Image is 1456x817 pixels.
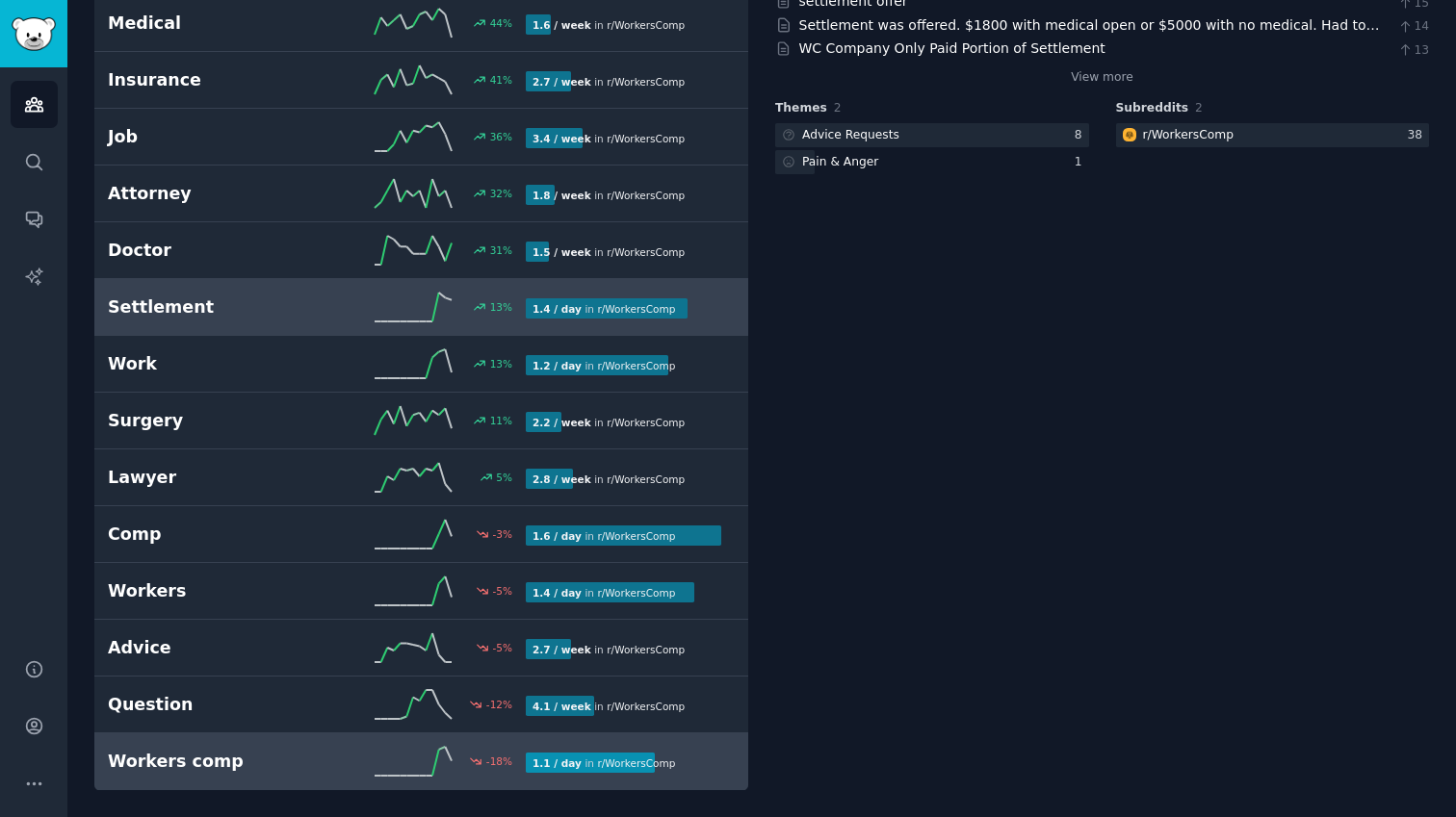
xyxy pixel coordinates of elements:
b: 1.4 / day [533,587,582,599]
a: Workers comp-18%1.1 / dayin r/WorkersComp [94,733,748,790]
a: Insurance41%2.7 / weekin r/WorkersComp [94,52,748,109]
div: in [526,696,691,716]
a: Settlement was offered. $1800 with medical open or $5000 with no medical. Had to have knee surger... [799,17,1380,73]
span: r/ WorkersComp [607,246,685,258]
div: in [526,242,691,262]
div: in [526,14,691,35]
span: Subreddits [1116,100,1189,117]
b: 2.2 / week [533,417,591,428]
div: 38 [1407,127,1429,144]
b: 1.8 / week [533,190,591,201]
span: 13 [1397,42,1429,60]
b: 2.7 / week [533,76,591,88]
div: in [526,753,682,773]
h2: Workers comp [108,750,317,774]
div: 44 % [490,16,512,30]
div: 31 % [490,243,512,257]
div: in [526,185,691,205]
span: r/ WorkersComp [607,644,685,655]
span: 2 [1195,101,1203,115]
div: -5 % [493,641,512,654]
a: Comp-3%1.6 / dayin r/WorkersComp [94,506,748,563]
a: Advice-5%2.7 / weekin r/WorkersComp [94,620,748,677]
span: r/ WorkersComp [607,133,685,144]
a: Advice Requests8 [775,123,1089,147]
h2: Job [108,125,317,149]
span: 14 [1397,18,1429,36]
h2: Comp [108,523,317,547]
b: 3.4 / week [533,133,591,144]
a: Workers-5%1.4 / dayin r/WorkersComp [94,563,748,620]
span: r/ WorkersComp [607,701,685,712]
span: r/ WorkersComp [597,530,675,542]
div: 41 % [490,73,512,87]
div: 1 [1075,154,1089,171]
a: WorkersCompr/WorkersComp38 [1116,123,1430,147]
a: Question-12%4.1 / weekin r/WorkersComp [94,677,748,733]
a: Lawyer5%2.8 / weekin r/WorkersComp [94,449,748,506]
b: 1.4 / day [533,303,582,315]
div: 32 % [490,187,512,200]
div: 13 % [490,357,512,370]
div: 11 % [490,414,512,427]
a: Doctor31%1.5 / weekin r/WorkersComp [94,222,748,279]
div: in [526,639,691,659]
div: Pain & Anger [802,154,878,171]
h2: Surgery [108,409,317,433]
b: 1.1 / day [533,757,582,769]
div: 8 [1075,127,1089,144]
div: r/ WorkersComp [1143,127,1234,144]
h2: Question [108,693,317,717]
div: in [526,298,682,319]
b: 1.6 / day [533,530,582,542]
b: 1.2 / day [533,360,582,371]
div: -5 % [493,584,512,598]
a: Settlement13%1.4 / dayin r/WorkersComp [94,279,748,336]
div: 13 % [490,300,512,314]
a: WC Company Only Paid Portion of Settlement [799,40,1105,56]
h2: Advice [108,636,317,660]
span: r/ WorkersComp [607,473,685,485]
div: in [526,412,691,432]
h2: Doctor [108,239,317,263]
span: r/ WorkersComp [597,303,675,315]
div: -3 % [493,527,512,541]
a: Attorney32%1.8 / weekin r/WorkersComp [94,166,748,222]
b: 2.7 / week [533,644,591,655]
div: in [526,128,691,148]
div: -12 % [486,698,512,711]
span: 2 [834,101,842,115]
span: r/ WorkersComp [607,417,685,428]
div: -18 % [486,754,512,768]
a: Pain & Anger1 [775,150,1089,174]
span: r/ WorkersComp [597,360,675,371]
b: 4.1 / week [533,701,591,712]
span: r/ WorkersComp [607,76,685,88]
a: View more [1071,69,1133,87]
span: Themes [775,100,827,117]
img: WorkersComp [1123,128,1136,141]
a: Job36%3.4 / weekin r/WorkersComp [94,109,748,166]
div: in [526,525,682,546]
h2: Lawyer [108,466,317,490]
b: 1.6 / week [533,19,591,31]
h2: Settlement [108,295,317,319]
div: 5 % [496,471,512,484]
h2: Work [108,352,317,376]
div: in [526,469,691,489]
a: Surgery11%2.2 / weekin r/WorkersComp [94,393,748,449]
span: r/ WorkersComp [597,757,675,769]
span: r/ WorkersComp [607,190,685,201]
img: GummySearch logo [12,17,56,51]
h2: Insurance [108,68,317,92]
div: 36 % [490,130,512,143]
h2: Medical [108,12,317,36]
span: r/ WorkersComp [607,19,685,31]
a: Work13%1.2 / dayin r/WorkersComp [94,336,748,393]
div: in [526,71,691,91]
div: in [526,355,682,375]
h2: Workers [108,579,317,603]
div: Advice Requests [802,127,899,144]
b: 2.8 / week [533,473,591,485]
div: in [526,582,682,602]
